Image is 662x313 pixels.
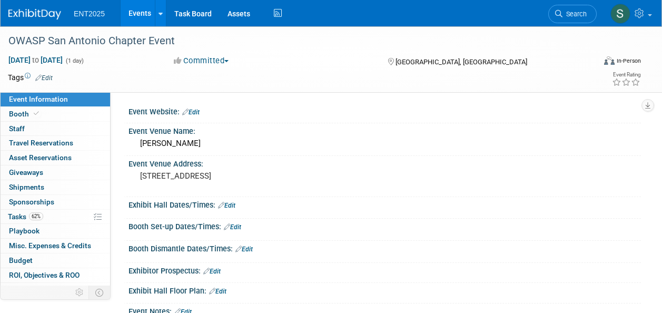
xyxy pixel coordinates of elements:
a: Edit [35,74,53,82]
span: Budget [9,256,33,265]
a: Budget [1,253,110,268]
img: ExhibitDay [8,9,61,19]
a: Attachments6 [1,283,110,297]
a: Shipments [1,180,110,194]
span: 6 [54,286,62,294]
a: Edit [224,223,241,231]
span: Search [562,10,587,18]
div: In-Person [616,57,641,65]
td: Tags [8,72,53,83]
div: Event Venue Address: [129,156,641,169]
span: (1 day) [65,57,84,64]
div: Booth Set-up Dates/Times: [129,219,641,232]
span: Attachments [9,286,62,294]
a: Edit [218,202,235,209]
span: Event Information [9,95,68,103]
div: Booth Dismantle Dates/Times: [129,241,641,255]
a: Tasks62% [1,210,110,224]
span: Giveaways [9,168,43,177]
a: Travel Reservations [1,136,110,150]
span: Sponsorships [9,198,54,206]
a: Sponsorships [1,195,110,209]
i: Booth reservation complete [34,111,39,116]
img: Format-Inperson.png [604,56,615,65]
td: Toggle Event Tabs [89,286,111,299]
a: Edit [182,109,200,116]
div: Exhibit Hall Floor Plan: [129,283,641,297]
a: Edit [209,288,226,295]
span: Misc. Expenses & Credits [9,241,91,250]
div: OWASP San Antonio Chapter Event [5,32,587,51]
div: Event Format [549,55,641,71]
div: Exhibit Hall Dates/Times: [129,197,641,211]
a: Giveaways [1,165,110,180]
a: Staff [1,122,110,136]
div: [PERSON_NAME] [136,135,633,152]
a: Event Information [1,92,110,106]
button: Committed [170,55,233,66]
span: [GEOGRAPHIC_DATA], [GEOGRAPHIC_DATA] [396,58,527,66]
div: Exhibitor Prospectus: [129,263,641,277]
a: Asset Reservations [1,151,110,165]
div: Event Venue Name: [129,123,641,136]
span: Travel Reservations [9,139,73,147]
a: ROI, Objectives & ROO [1,268,110,282]
a: Playbook [1,224,110,238]
a: Edit [235,246,253,253]
div: Event Rating [612,72,640,77]
span: ENT2025 [74,9,105,18]
div: Event Website: [129,104,641,118]
td: Personalize Event Tab Strip [71,286,89,299]
span: Staff [9,124,25,133]
img: Stephanie Silva [610,4,630,24]
span: ROI, Objectives & ROO [9,271,80,279]
span: 62% [29,212,43,220]
a: Edit [203,268,221,275]
a: Search [548,5,597,23]
span: [DATE] [DATE] [8,55,63,65]
span: Shipments [9,183,44,191]
span: Asset Reservations [9,153,72,162]
span: to [31,56,41,64]
span: Booth [9,110,41,118]
pre: [STREET_ADDRESS] [140,171,330,181]
span: Tasks [8,212,43,221]
a: Misc. Expenses & Credits [1,239,110,253]
a: Booth [1,107,110,121]
span: Playbook [9,227,39,235]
